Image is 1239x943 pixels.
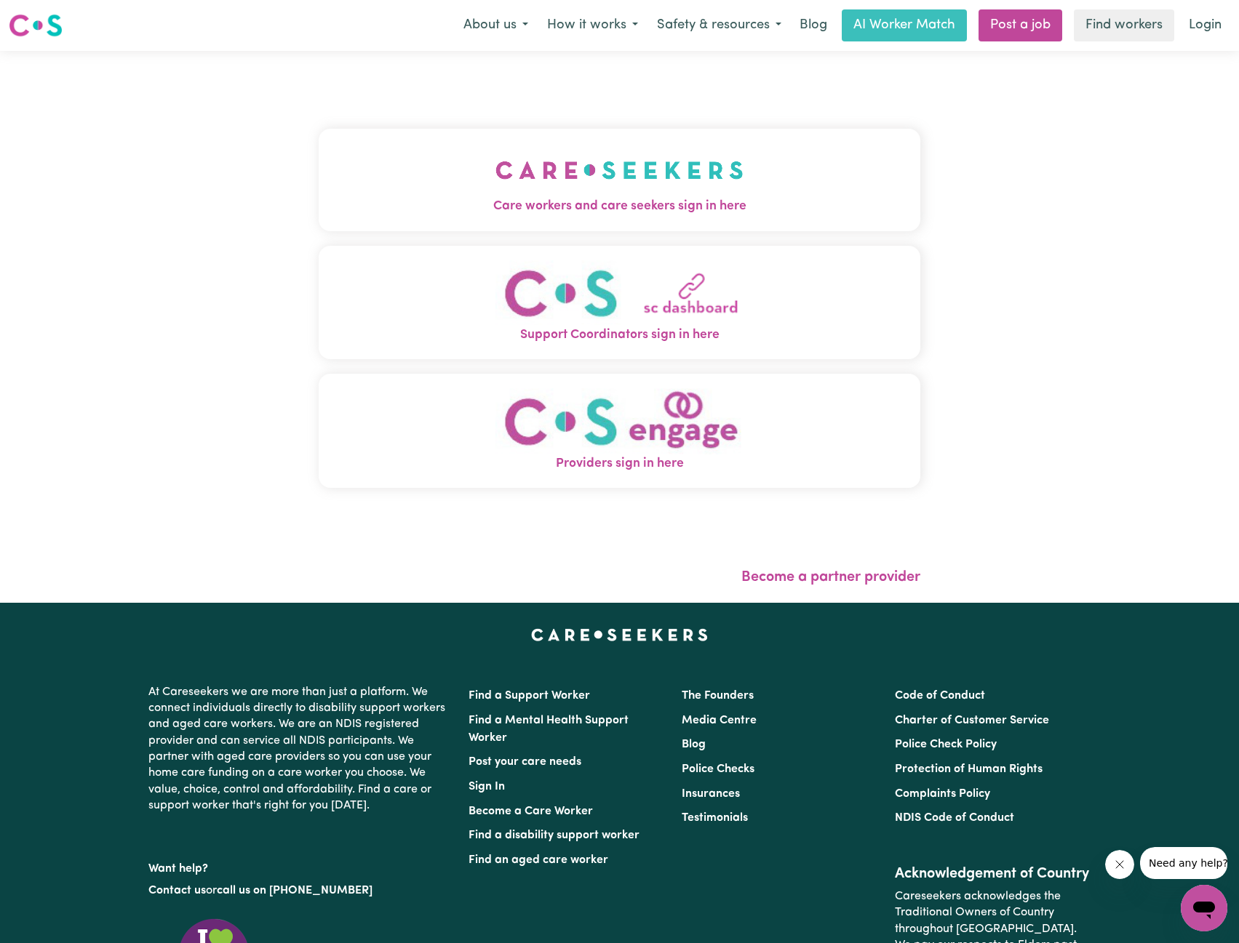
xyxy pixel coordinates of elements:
[979,9,1062,41] a: Post a job
[682,715,757,726] a: Media Centre
[648,10,791,41] button: Safety & resources
[895,690,985,702] a: Code of Conduct
[895,865,1091,883] h2: Acknowledgement of Country
[469,830,640,841] a: Find a disability support worker
[741,570,920,585] a: Become a partner provider
[469,806,593,817] a: Become a Care Worker
[319,129,921,230] button: Care workers and care seekers sign in here
[454,10,538,41] button: About us
[469,854,608,866] a: Find an aged care worker
[895,788,990,800] a: Complaints Policy
[1140,847,1227,879] iframe: Message from company
[319,454,921,473] span: Providers sign in here
[895,763,1043,775] a: Protection of Human Rights
[319,197,921,216] span: Care workers and care seekers sign in here
[469,690,590,702] a: Find a Support Worker
[148,855,451,877] p: Want help?
[148,877,451,904] p: or
[1181,885,1227,931] iframe: Button to launch messaging window
[682,788,740,800] a: Insurances
[1180,9,1230,41] a: Login
[682,812,748,824] a: Testimonials
[895,739,997,750] a: Police Check Policy
[469,756,581,768] a: Post your care needs
[531,629,708,641] a: Careseekers home page
[1074,9,1174,41] a: Find workers
[469,715,629,744] a: Find a Mental Health Support Worker
[9,12,63,39] img: Careseekers logo
[319,374,921,488] button: Providers sign in here
[842,9,967,41] a: AI Worker Match
[319,326,921,345] span: Support Coordinators sign in here
[469,781,505,792] a: Sign In
[682,763,754,775] a: Police Checks
[148,885,206,896] a: Contact us
[1105,850,1134,879] iframe: Close message
[538,10,648,41] button: How it works
[895,715,1049,726] a: Charter of Customer Service
[9,10,88,22] span: Need any help?
[9,9,63,42] a: Careseekers logo
[148,678,451,820] p: At Careseekers we are more than just a platform. We connect individuals directly to disability su...
[682,690,754,702] a: The Founders
[895,812,1014,824] a: NDIS Code of Conduct
[217,885,373,896] a: call us on [PHONE_NUMBER]
[319,246,921,360] button: Support Coordinators sign in here
[791,9,836,41] a: Blog
[682,739,706,750] a: Blog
